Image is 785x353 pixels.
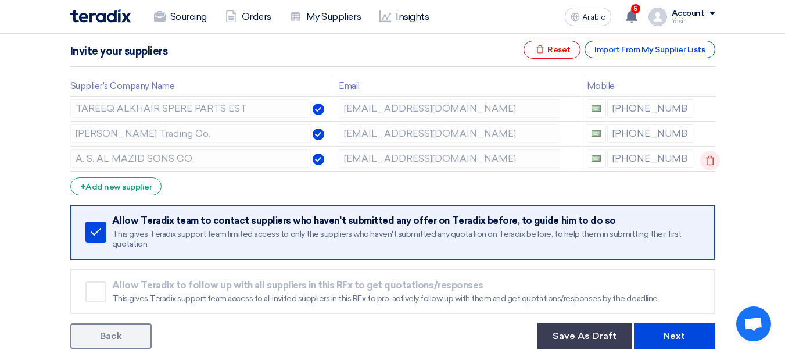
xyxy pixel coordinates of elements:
div: Open chat [736,306,771,341]
font: Back [100,330,121,341]
input: Email [339,149,560,168]
font: Save As Draft [553,330,616,341]
font: Mobile [587,81,615,91]
img: Verified Account [313,129,324,140]
font: Invite your suppliers [70,45,168,58]
font: Arabic [582,12,605,22]
font: Supplier's Company Name [70,81,175,91]
a: Sourcing [145,4,216,30]
img: Teradix logo [70,9,131,23]
button: Arabic [565,8,611,26]
font: Insights [396,11,429,22]
font: This gives Teradix support team limited access to only the suppliers who haven't submitted any qu... [112,229,682,249]
font: Next [664,330,685,341]
input: Supplier Name [70,99,311,118]
font: Add new supplier [85,182,152,192]
font: Account [672,8,705,18]
font: Email [339,81,360,91]
font: Reset [547,45,571,55]
font: Orders [242,11,271,22]
font: My Suppliers [306,11,361,22]
font: Allow Teradix team to contact suppliers who haven't submitted any offer on Teradix before, to gui... [112,215,616,226]
a: Insights [370,4,438,30]
font: 5 [633,5,637,13]
button: Next [634,323,715,349]
a: Orders [216,4,281,30]
img: Verified Account [313,104,324,115]
font: Yasir [672,17,686,25]
a: My Suppliers [281,4,370,30]
img: profile_test.png [648,8,667,26]
font: Sourcing [170,11,207,22]
font: Allow Teradix to follow up with all suppliers in this RFx to get quotations/responses [112,280,483,291]
font: This gives Teradix support team access to all invited suppliers in this RFx to pro-actively follo... [112,294,658,304]
font: Import From My Supplier Lists [594,45,705,55]
button: Save As Draft [537,323,632,349]
input: Supplier Name [70,124,311,143]
input: Supplier Name [70,149,311,168]
img: Verified Account [313,154,324,165]
font: + [80,181,86,192]
input: Email [339,99,560,118]
input: Email [339,124,560,143]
